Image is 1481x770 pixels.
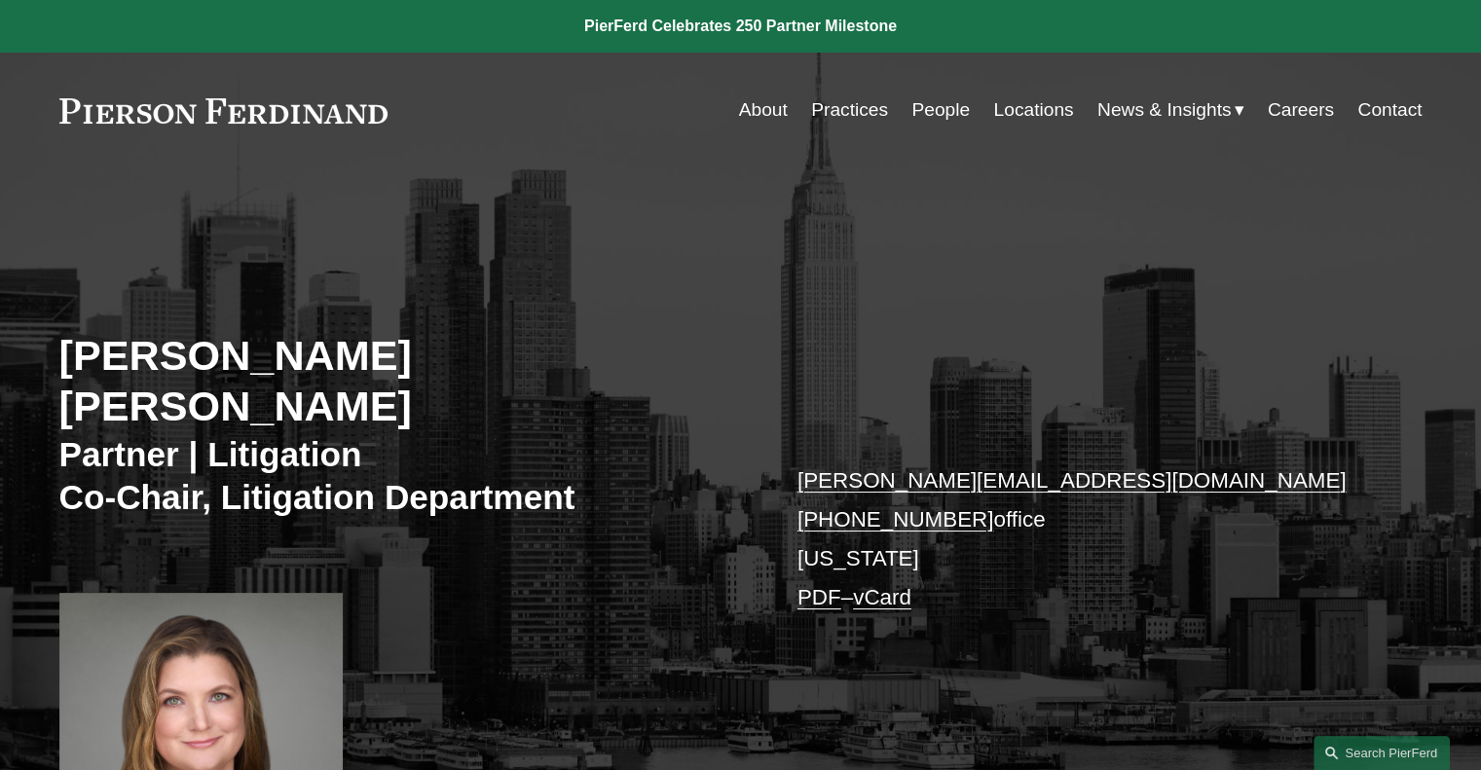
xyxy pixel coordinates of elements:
[811,92,888,128] a: Practices
[853,585,911,609] a: vCard
[1097,93,1232,128] span: News & Insights
[993,92,1073,128] a: Locations
[59,433,741,518] h3: Partner | Litigation Co-Chair, Litigation Department
[59,330,741,432] h2: [PERSON_NAME] [PERSON_NAME]
[1314,736,1450,770] a: Search this site
[1357,92,1422,128] a: Contact
[797,507,994,532] a: [PHONE_NUMBER]
[797,585,841,609] a: PDF
[739,92,788,128] a: About
[911,92,970,128] a: People
[1097,92,1244,128] a: folder dropdown
[1268,92,1334,128] a: Careers
[797,468,1347,493] a: [PERSON_NAME][EMAIL_ADDRESS][DOMAIN_NAME]
[797,461,1365,618] p: office [US_STATE] –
